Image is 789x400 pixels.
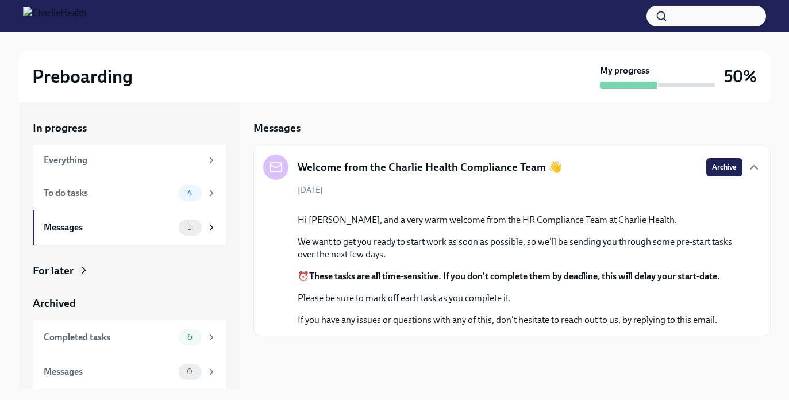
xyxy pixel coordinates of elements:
[298,314,742,326] p: If you have any issues or questions with any of this, don't hesitate to reach out to us, by reply...
[298,184,323,195] span: [DATE]
[298,160,562,175] h5: Welcome from the Charlie Health Compliance Team 👋
[712,161,737,173] span: Archive
[180,333,199,341] span: 6
[181,223,198,232] span: 1
[180,367,199,376] span: 0
[253,121,301,136] h5: Messages
[600,64,649,77] strong: My progress
[33,121,226,136] a: In progress
[44,221,174,234] div: Messages
[44,366,174,378] div: Messages
[180,189,199,197] span: 4
[298,236,742,261] p: We want to get you ready to start work as soon as possible, so we'll be sending you through some ...
[33,320,226,355] a: Completed tasks6
[33,263,226,278] a: For later
[23,7,87,25] img: CharlieHealth
[44,331,174,344] div: Completed tasks
[298,292,742,305] p: Please be sure to mark off each task as you complete it.
[33,263,74,278] div: For later
[33,355,226,389] a: Messages0
[298,270,742,283] p: ⏰
[44,187,174,199] div: To do tasks
[309,271,720,282] strong: These tasks are all time-sensitive. If you don't complete them by deadline, this will delay your ...
[44,154,202,167] div: Everything
[33,296,226,311] a: Archived
[724,66,757,87] h3: 50%
[33,210,226,245] a: Messages1
[298,214,742,226] p: Hi [PERSON_NAME], and a very warm welcome from the HR Compliance Team at Charlie Health.
[33,145,226,176] a: Everything
[33,176,226,210] a: To do tasks4
[706,158,742,176] button: Archive
[32,65,133,88] h2: Preboarding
